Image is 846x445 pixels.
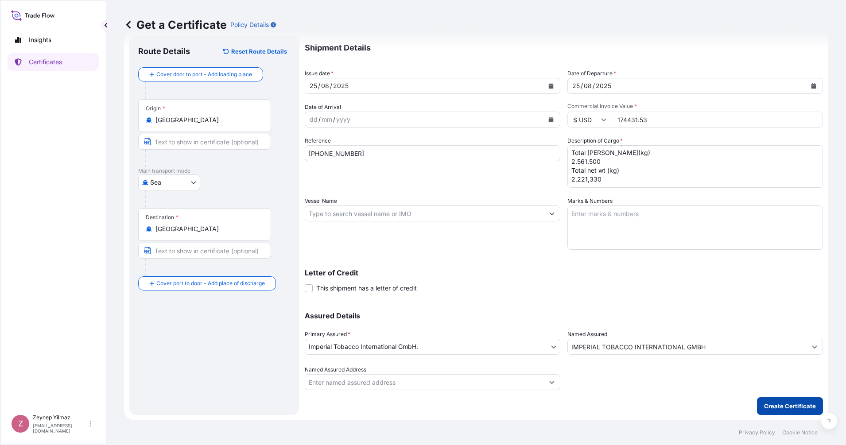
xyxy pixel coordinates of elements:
span: Issue date [305,69,334,78]
p: Main transport mode [138,167,291,174]
div: year, [332,81,349,91]
p: [EMAIL_ADDRESS][DOMAIN_NAME] [33,423,88,433]
span: Date of Arrival [305,103,341,112]
label: Vessel Name [305,197,337,205]
div: Destination [146,214,179,221]
button: Show suggestions [544,374,560,390]
button: Calendar [544,79,558,93]
div: / [593,81,595,91]
span: Imperial Tobacco International GmbH. [309,342,418,351]
input: Origin [155,116,260,124]
span: Cover door to port - Add loading place [156,70,252,79]
label: Named Assured Address [305,365,366,374]
div: / [333,114,335,125]
button: Create Certificate [757,397,823,415]
label: Marks & Numbers [567,197,613,205]
div: Origin [146,105,165,112]
label: Reference [305,136,331,145]
input: Enter booking reference [305,145,560,161]
button: Cover door to port - Add loading place [138,67,263,81]
p: Insights [29,35,51,44]
span: Sea [150,178,161,187]
p: Reset Route Details [231,47,287,56]
button: Reset Route Details [219,44,291,58]
input: Named Assured Address [305,374,544,390]
div: / [581,81,583,91]
button: Show suggestions [544,205,560,221]
button: Select transport [138,174,200,190]
div: day, [571,81,581,91]
input: Type to search vessel name or IMO [305,205,544,221]
div: / [318,81,320,91]
button: Calendar [544,112,558,127]
p: Route Details [138,46,190,57]
input: Destination [155,224,260,233]
span: Primary Assured [305,330,350,339]
p: Policy Details [230,20,269,29]
div: year, [335,114,351,125]
span: Date of Departure [567,69,616,78]
div: / [330,81,332,91]
label: Description of Cargo [567,136,623,145]
a: Insights [8,31,99,49]
a: Privacy Policy [739,429,775,436]
p: Create Certificate [764,402,816,410]
p: Certificates [29,58,62,66]
input: Assured Name [568,339,807,355]
a: Cookie Notice [782,429,818,436]
label: Named Assured [567,330,607,339]
input: Text to appear on certificate [138,134,271,150]
input: Enter amount [612,112,823,128]
button: Show suggestions [807,339,823,355]
button: Imperial Tobacco International GmbH. [305,339,560,355]
div: month, [583,81,593,91]
p: Letter of Credit [305,269,823,276]
span: This shipment has a letter of credit [316,284,417,293]
div: year, [595,81,612,91]
div: month, [320,81,330,91]
button: Calendar [807,79,821,93]
span: Z [18,419,23,428]
div: day, [309,81,318,91]
span: Commercial Invoice Value [567,103,823,110]
span: Cover port to door - Add place of discharge [156,279,265,288]
div: / [318,114,321,125]
div: day, [309,114,318,125]
p: Zeynep Yilmaz [33,414,88,421]
a: Certificates [8,53,99,71]
input: Text to appear on certificate [138,243,271,259]
p: Get a Certificate [124,18,227,32]
div: month, [321,114,333,125]
button: Cover port to door - Add place of discharge [138,276,276,290]
p: Assured Details [305,312,823,319]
